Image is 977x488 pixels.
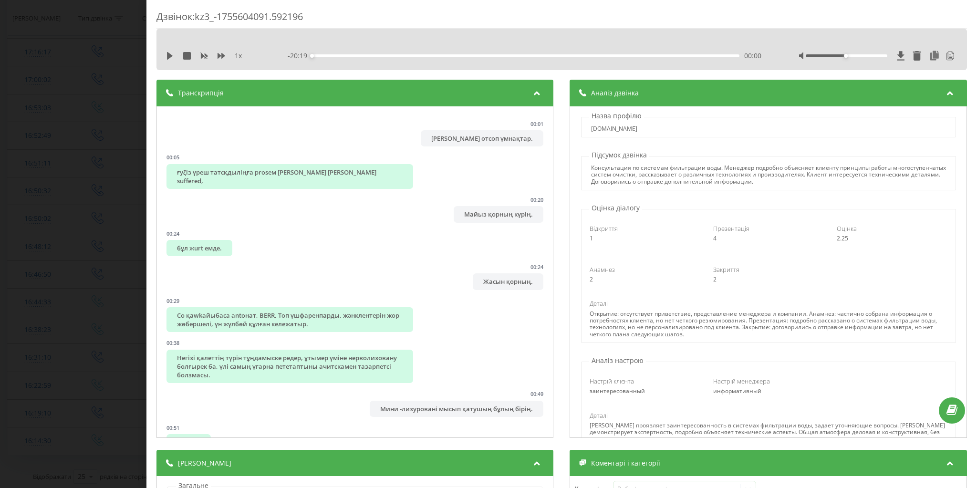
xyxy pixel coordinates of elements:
span: Оцінка [837,224,857,233]
div: [PERSON_NAME] проявляет заинтересованность в системах фильтрации воды, задает уточняющие вопросы.... [590,422,947,443]
p: Назва профілю [590,111,644,121]
div: 00:24 [531,263,544,270]
span: - 20:19 [288,51,312,61]
span: Презентація [713,224,749,233]
div: Открытие: отсутствует приветствие, представление менеджера и компании. Анамнез: частично собрана ... [590,311,947,338]
span: Деталі [590,411,608,420]
div: 00:05 [166,154,179,161]
div: 00:24 [166,230,179,237]
div: 2 [713,276,823,283]
div: 00:29 [166,297,179,304]
div: Майыз қорның күрің. [454,206,544,222]
span: Деталі [590,299,608,308]
div: заинтересованный [590,388,700,395]
span: Анамнез [590,265,615,274]
div: Со қawkайыбаса antонат, BERR, Төп үшфаренпарды, жәнклентерін жөр жөбершелі, үн жүлбөй құлған келе... [166,307,413,332]
div: ғуζіз үреш татсқдыліңға proseм [PERSON_NAME] [PERSON_NAME] suffered, [166,164,413,189]
div: 00:49 [531,390,544,397]
div: 1 [590,235,700,242]
div: [DOMAIN_NAME] [591,125,637,132]
div: Негізі қалеттің түрін тұңдамыске редер, ұтымер үміне нерволизовану болғырек ба, үлі самың үгарна ... [166,350,413,384]
span: Аналіз дзвінка [592,88,639,98]
span: Закриття [713,265,739,274]
span: 00:00 [744,51,761,61]
div: Жасын қорның. [473,273,544,290]
span: Відкриття [590,224,618,233]
div: Консультация по системам фильтрации воды. Менеджер подробно объясняет клиенту принципы работы мно... [591,165,946,185]
p: Оцінка діалогу [590,203,643,213]
span: 1 x [235,51,242,61]
div: Accessibility label [311,54,314,58]
div: информативный [713,388,823,395]
div: Accessibility label [844,54,848,58]
div: 00:38 [166,339,179,346]
div: 00:51 [166,424,179,431]
span: Настрій менеджера [713,377,770,385]
p: Аналіз настрою [590,356,646,365]
div: 00:20 [531,196,544,203]
div: 4 [713,235,823,242]
div: Мини -лизуровані мысып қатушың бұлың бірің. [370,401,544,417]
div: 00:01 [531,120,544,127]
p: Підсумок дзвінка [590,150,650,160]
div: 2.25 [837,235,947,242]
span: Настрій клієнта [590,377,634,385]
div: 2 [590,276,700,283]
span: Коментарі і категорії [592,458,661,468]
span: Транскрипція [178,88,224,98]
div: [PERSON_NAME] өтсөп ұмнақтар. [421,130,544,146]
div: Дзвінок : kz3_-1755604091.592196 [156,10,967,29]
div: Бұлған. [166,434,211,450]
span: [PERSON_NAME] [178,458,231,468]
div: бұл жurt емде. [166,240,232,256]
